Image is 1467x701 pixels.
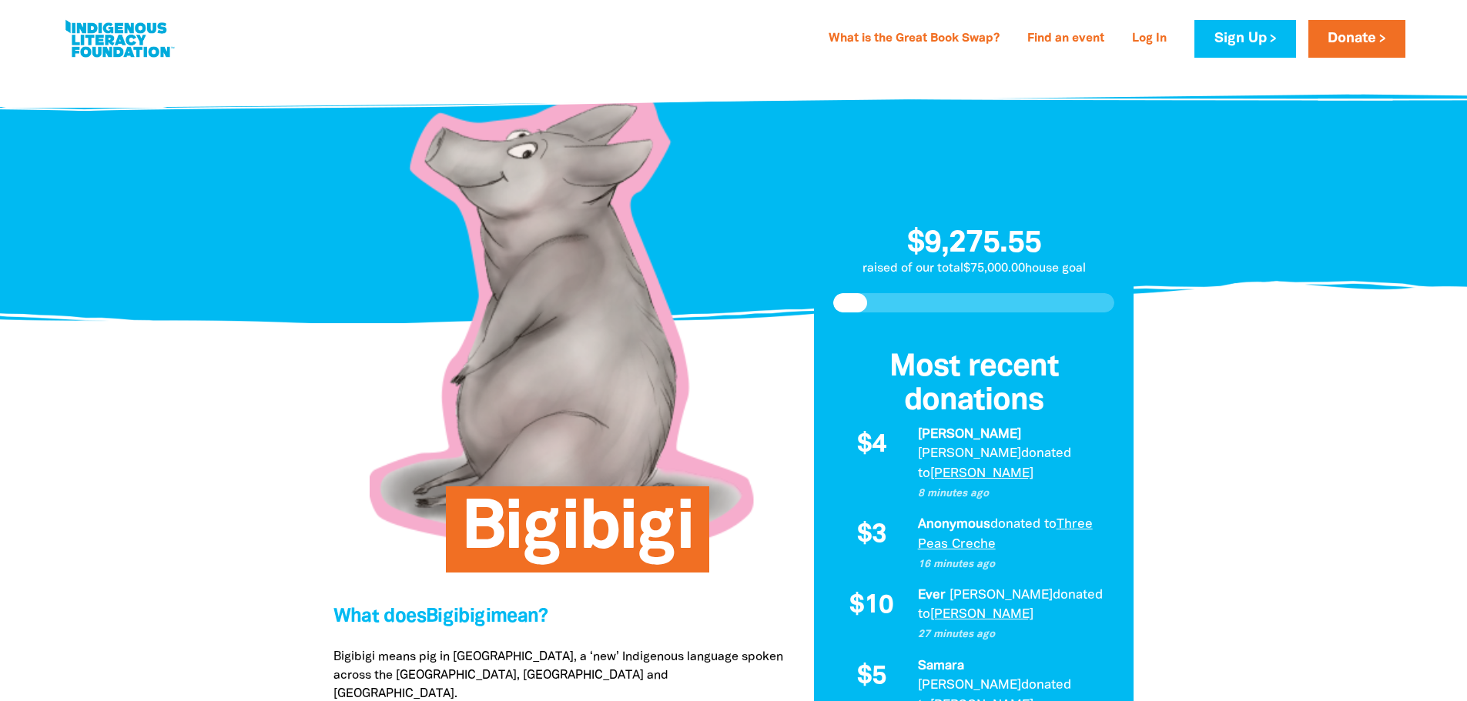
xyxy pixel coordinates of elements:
[930,468,1033,479] a: [PERSON_NAME]
[918,429,1021,440] em: [PERSON_NAME]
[333,608,548,626] span: What does Bigibigi mean?
[930,609,1033,620] a: [PERSON_NAME]
[857,664,886,690] span: $5
[918,627,1115,643] p: 27 minutes ago
[461,498,694,572] span: Bigibigi
[833,351,1115,419] h3: Most recent donations
[1194,20,1295,58] a: Sign Up
[918,557,1115,572] p: 16 minutes ago
[1308,20,1405,58] a: Donate
[857,522,886,549] span: $3
[819,27,1009,52] a: What is the Great Book Swap?
[918,519,1093,550] a: Three Peas Creche
[918,486,1115,502] p: 8 minutes ago
[918,448,1071,479] span: donated to
[990,519,1057,530] span: donated to
[918,448,1021,459] em: [PERSON_NAME]
[1018,27,1114,52] a: Find an event
[1123,27,1176,52] a: Log In
[907,229,1041,258] span: $9,275.55
[814,259,1134,278] p: raised of our total $75,000.00 house goal
[918,589,946,601] em: Ever
[849,593,893,619] span: $10
[918,519,990,530] em: Anonymous
[857,432,886,459] span: $4
[950,589,1053,601] em: [PERSON_NAME]
[918,679,1021,691] em: [PERSON_NAME]
[918,660,964,672] em: Samara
